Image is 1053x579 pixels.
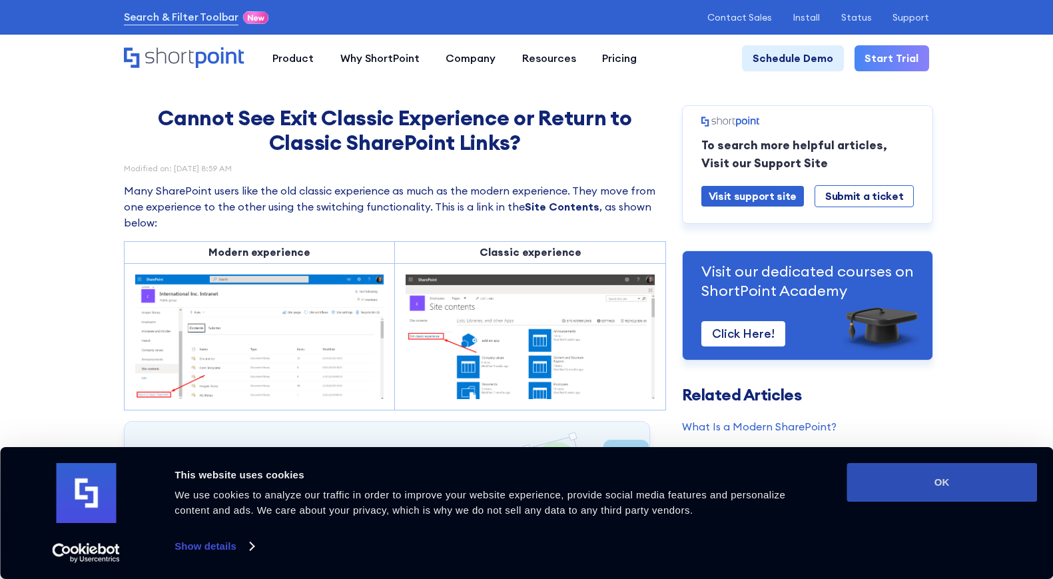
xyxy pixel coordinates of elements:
a: Show details [175,536,253,556]
span: We use cookies to analyze our traffic in order to improve your website experience, provide social... [175,489,785,516]
p: To search more helpful articles, Visit our Support Site [701,137,914,172]
div: Pricing [602,51,637,67]
div: Why ShortPoint [340,51,420,67]
a: Company [432,45,509,72]
h1: Cannot See Exit Classic Experience or Return to Classic SharePoint Links? [145,105,645,154]
a: What Is a Modern SharePoint? [682,419,930,435]
a: Resources [509,45,589,72]
a: Home [124,47,246,70]
div: Modified on: [DATE] 8:59 AM [124,165,666,173]
div: Resources [522,51,576,67]
p: Many SharePoint users like the old classic experience as much as the modern experience. They move... [124,183,666,231]
strong: Site Contents [525,200,599,213]
h3: Related Articles [682,387,930,403]
img: logo [56,463,116,523]
a: Search & Filter Toolbar [124,9,238,25]
a: Start Trial [855,45,930,72]
a: How to Create a Modern Page (on a Classic SharePoint Site) [682,446,930,462]
strong: Modern experience [208,245,310,259]
div: This website uses cookies [175,467,817,483]
a: Contact Sales [707,12,772,23]
a: Support [892,12,929,23]
button: OK [847,463,1037,502]
a: Visit support site [701,186,804,207]
div: Product [272,51,314,67]
a: Submit a ticket [815,185,914,207]
p: Visit our dedicated courses on ShortPoint Academy [701,262,914,300]
a: Install [793,12,820,23]
a: Status [841,12,872,23]
a: Why ShortPoint [327,45,433,72]
a: Schedule Demo [742,45,844,72]
strong: Classic experience [480,245,581,259]
a: Product [259,45,327,72]
a: Pricing [589,45,650,72]
div: Company [446,51,496,67]
a: Click Here! [701,321,785,346]
a: Usercentrics Cookiebot - opens in a new window [28,543,145,563]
